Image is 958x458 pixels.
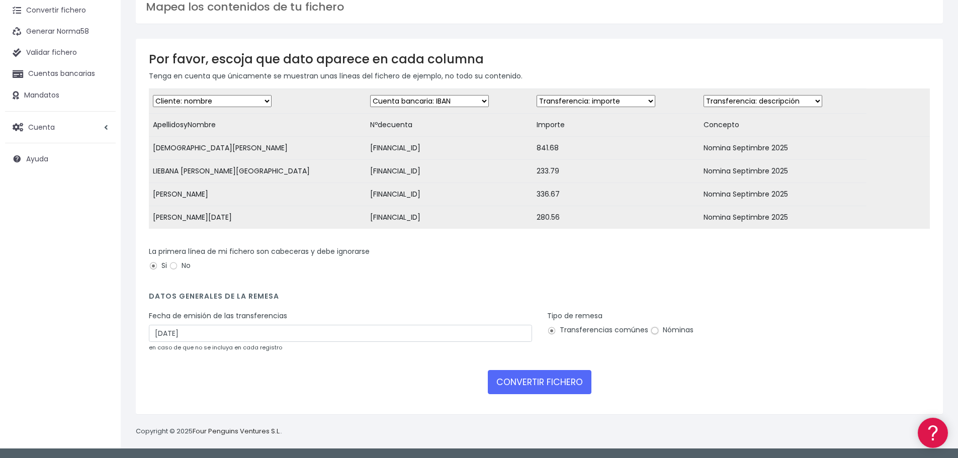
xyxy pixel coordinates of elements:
a: Generar Norma58 [5,21,116,42]
label: Fecha de emisión de las transferencias [149,311,287,321]
td: 336.67 [533,183,700,206]
td: [FINANCIAL_ID] [366,137,533,160]
td: 233.79 [533,160,700,183]
a: Four Penguins Ventures S.L. [193,426,281,436]
label: No [169,260,191,271]
td: ApellidosyNombre [149,114,366,137]
td: [PERSON_NAME] [149,183,366,206]
td: [FINANCIAL_ID] [366,183,533,206]
p: Copyright © 2025 . [136,426,282,437]
a: Mandatos [5,85,116,106]
small: en caso de que no se incluya en cada registro [149,343,282,351]
button: CONVERTIR FICHERO [488,370,591,394]
td: 280.56 [533,206,700,229]
td: [DEMOGRAPHIC_DATA][PERSON_NAME] [149,137,366,160]
td: Importe [533,114,700,137]
h4: Datos generales de la remesa [149,292,930,306]
td: Nomina Septimbre 2025 [700,160,866,183]
label: Tipo de remesa [547,311,602,321]
a: Cuenta [5,117,116,138]
label: La primera línea de mi fichero son cabeceras y debe ignorarse [149,246,370,257]
td: [FINANCIAL_ID] [366,160,533,183]
td: Nomina Septimbre 2025 [700,183,866,206]
a: Ayuda [5,148,116,169]
label: Nóminas [650,325,693,335]
td: Nomina Septimbre 2025 [700,137,866,160]
a: Cuentas bancarias [5,63,116,84]
span: Cuenta [28,122,55,132]
label: Transferencias comúnes [547,325,648,335]
td: Nomina Septimbre 2025 [700,206,866,229]
td: Nºdecuenta [366,114,533,137]
h3: Por favor, escoja que dato aparece en cada columna [149,52,930,66]
td: Concepto [700,114,866,137]
h3: Mapea los contenidos de tu fichero [146,1,933,14]
td: 841.68 [533,137,700,160]
td: [FINANCIAL_ID] [366,206,533,229]
a: Validar fichero [5,42,116,63]
td: LIEBANA [PERSON_NAME][GEOGRAPHIC_DATA] [149,160,366,183]
td: [PERSON_NAME][DATE] [149,206,366,229]
span: Ayuda [26,154,48,164]
label: Si [149,260,167,271]
p: Tenga en cuenta que únicamente se muestran unas líneas del fichero de ejemplo, no todo su contenido. [149,70,930,81]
